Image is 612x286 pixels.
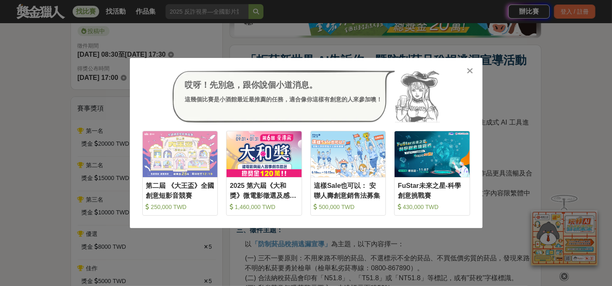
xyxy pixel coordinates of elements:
a: Cover ImageFuStar未來之星-科學創意挑戰賽 430,000 TWD [394,131,470,216]
div: 250,000 TWD [146,203,215,211]
a: Cover Image第二屆 《大王盃》全國創意短影音競賽 250,000 TWD [142,131,218,216]
div: 430,000 TWD [398,203,466,211]
div: 2025 第六屆《大和獎》微電影徵選及感人實事分享 [230,181,298,199]
img: Cover Image [395,131,470,177]
div: 第二屆 《大王盃》全國創意短影音競賽 [146,181,215,199]
a: Cover Image2025 第六屆《大和獎》微電影徵選及感人實事分享 1,460,000 TWD [226,131,302,216]
img: Cover Image [227,131,302,177]
img: Cover Image [311,131,386,177]
div: FuStar未來之星-科學創意挑戰賽 [398,181,466,199]
img: Avatar [395,70,440,123]
div: 500,000 TWD [314,203,383,211]
div: 這幾個比賽是小酒館最近最推薦的任務，適合像你這樣有創意的人來參加噢！ [185,95,383,104]
div: 這樣Sale也可以： 安聯人壽創意銷售法募集 [314,181,383,199]
a: Cover Image這樣Sale也可以： 安聯人壽創意銷售法募集 500,000 TWD [310,131,386,216]
div: 1,460,000 TWD [230,203,298,211]
img: Cover Image [143,131,218,177]
div: 哎呀！先別急，跟你說個小道消息。 [185,79,383,91]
